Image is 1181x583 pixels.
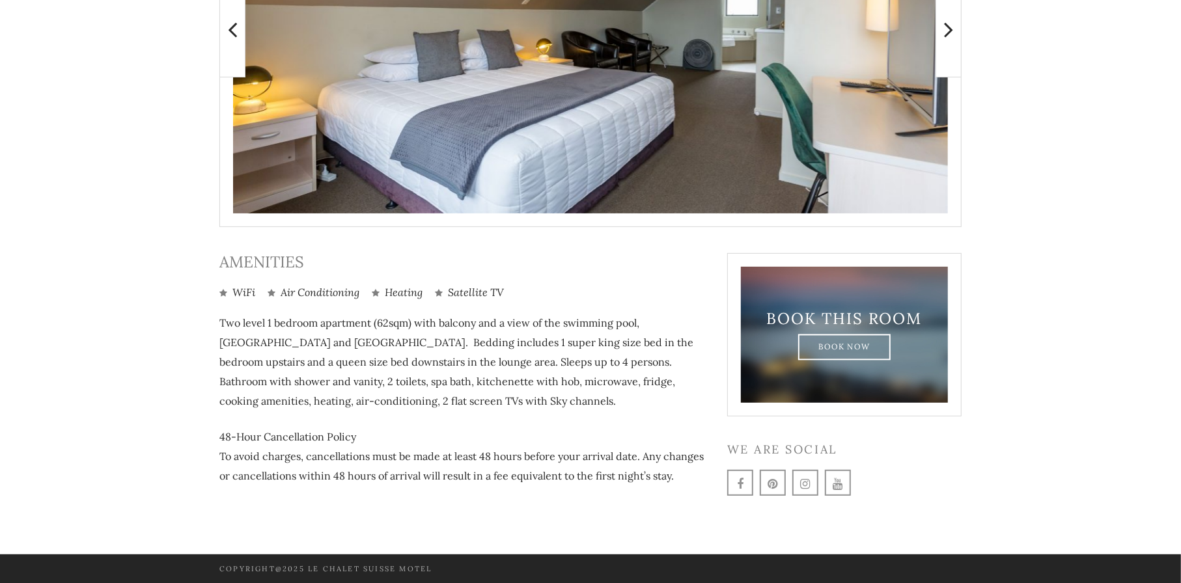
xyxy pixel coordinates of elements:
[219,427,708,485] p: 48-Hour Cancellation Policy To avoid charges, cancellations must be made at least 48 hours before...
[268,285,359,300] li: Air Conditioning
[727,442,962,457] h3: We are social
[372,285,423,300] li: Heating
[219,253,708,272] h3: Amenities
[219,313,708,411] p: Two level 1 bedroom apartment (62sqm) with balcony and a view of the swimming pool, [GEOGRAPHIC_D...
[435,285,504,300] li: Satellite TV
[798,334,891,360] a: Book Now
[219,285,255,300] li: WiFi
[764,310,925,329] h3: Book This Room
[219,562,581,576] p: Copyright@2025 Le Chalet suisse Motel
